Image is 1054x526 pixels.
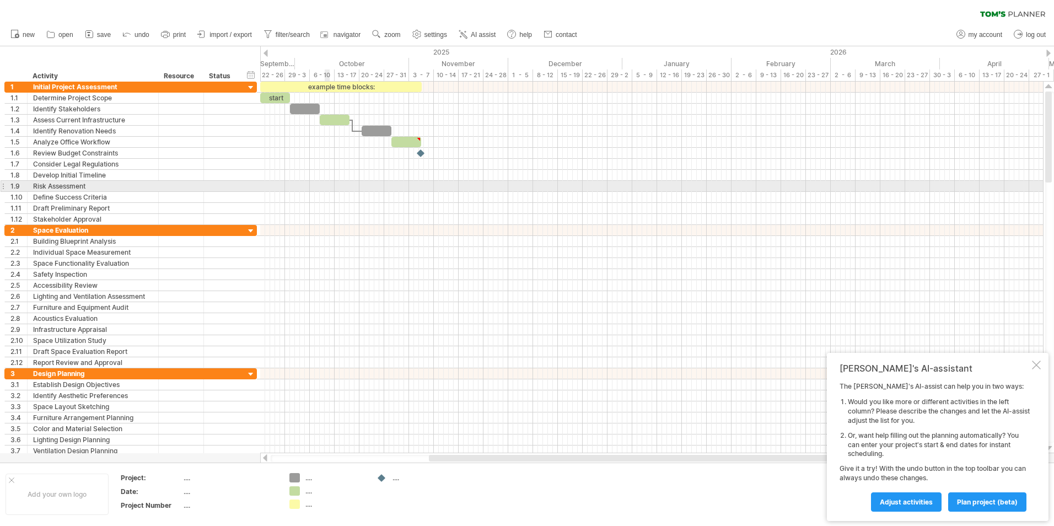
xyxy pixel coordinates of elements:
[33,82,153,92] div: Initial Project Assessment
[359,69,384,81] div: 20 - 24
[33,137,153,147] div: Analyze Office Workflow
[732,58,831,69] div: February 2026
[33,170,153,180] div: Develop Initial Timeline
[33,390,153,401] div: Identify Aesthetic Preferences
[10,401,27,412] div: 3.3
[10,368,27,379] div: 3
[33,203,153,213] div: Draft Preliminary Report
[33,192,153,202] div: Define Success Criteria
[10,379,27,390] div: 3.1
[434,69,459,81] div: 10 - 14
[392,473,453,482] div: ....
[533,69,558,81] div: 8 - 12
[121,473,181,482] div: Project:
[831,69,856,81] div: 2 - 6
[831,58,940,69] div: March 2026
[33,446,153,456] div: Ventilation Design Planning
[410,28,450,42] a: settings
[33,423,153,434] div: Color and Material Selection
[10,412,27,423] div: 3.4
[10,115,27,125] div: 1.3
[10,104,27,114] div: 1.2
[384,69,409,81] div: 27 - 31
[33,412,153,423] div: Furniture Arrangement Planning
[33,148,153,158] div: Review Budget Constraints
[23,31,35,39] span: new
[409,58,508,69] div: November 2025
[305,473,365,482] div: ....
[1029,69,1054,81] div: 27 - 1
[33,357,153,368] div: Report Review and Approval
[556,31,577,39] span: contact
[10,390,27,401] div: 3.2
[369,28,404,42] a: zoom
[8,28,38,42] a: new
[33,280,153,291] div: Accessibility Review
[840,363,1030,374] div: [PERSON_NAME]'s AI-assistant
[840,382,1030,511] div: The [PERSON_NAME]'s AI-assist can help you in two ways: Give it a try! With the undo button in th...
[930,69,955,81] div: 30 - 3
[195,28,255,42] a: import / export
[305,486,365,496] div: ....
[10,247,27,257] div: 2.2
[184,473,276,482] div: ....
[10,225,27,235] div: 2
[184,501,276,510] div: ....
[33,115,153,125] div: Assess Current Infrastructure
[10,214,27,224] div: 1.12
[558,69,583,81] div: 15 - 19
[173,31,186,39] span: print
[33,434,153,445] div: Lighting Design Planning
[10,324,27,335] div: 2.9
[10,137,27,147] div: 1.5
[409,69,434,81] div: 3 - 7
[33,379,153,390] div: Establish Design Objectives
[58,31,73,39] span: open
[969,31,1002,39] span: my account
[848,431,1030,459] li: Or, want help filling out the planning automatically? You can enter your project's start & end da...
[33,126,153,136] div: Identify Renovation Needs
[6,474,109,515] div: Add your own logo
[33,181,153,191] div: Risk Assessment
[459,69,483,81] div: 17 - 21
[632,69,657,81] div: 5 - 9
[541,28,580,42] a: contact
[707,69,732,81] div: 26 - 30
[260,69,285,81] div: 22 - 26
[424,31,447,39] span: settings
[33,104,153,114] div: Identify Stakeholders
[33,291,153,302] div: Lighting and Ventilation Assessment
[33,302,153,313] div: Furniture and Equipment Audit
[44,28,77,42] a: open
[10,446,27,456] div: 3.7
[682,69,707,81] div: 19 - 23
[97,31,111,39] span: save
[261,28,313,42] a: filter/search
[384,31,400,39] span: zoom
[1026,31,1046,39] span: log out
[33,93,153,103] div: Determine Project Scope
[209,31,252,39] span: import / export
[285,69,310,81] div: 29 - 3
[940,58,1049,69] div: April 2026
[10,357,27,368] div: 2.12
[955,69,980,81] div: 6 - 10
[880,498,933,506] span: Adjust activities
[33,159,153,169] div: Consider Legal Regulations
[504,28,535,42] a: help
[33,324,153,335] div: Infrastructure Appraisal
[121,487,181,496] div: Date:
[33,346,153,357] div: Draft Space Evaluation Report
[756,69,781,81] div: 9 - 13
[33,258,153,269] div: Space Functionality Evaluation
[135,31,149,39] span: undo
[33,247,153,257] div: Individual Space Measurement
[33,368,153,379] div: Design Planning
[33,236,153,246] div: Building Blueprint Analysis
[310,69,335,81] div: 6 - 10
[319,28,364,42] a: navigator
[10,302,27,313] div: 2.7
[121,501,181,510] div: Project Number
[954,28,1005,42] a: my account
[33,214,153,224] div: Stakeholder Approval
